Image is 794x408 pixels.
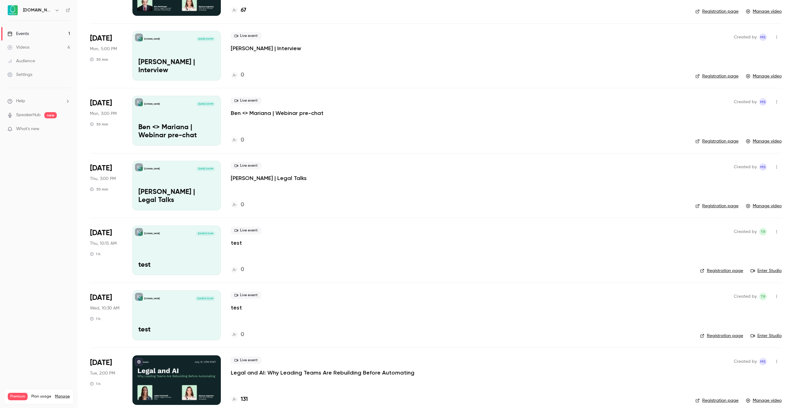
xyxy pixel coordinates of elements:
[241,201,244,209] h4: 0
[759,228,767,235] span: Taavi Rebane
[241,265,244,274] h4: 0
[695,73,738,79] a: Registration page
[734,163,757,171] span: Created by
[16,126,39,132] span: What's new
[138,261,215,269] p: test
[195,296,215,301] span: [DATE] 10:30 AM
[695,138,738,144] a: Registration page
[695,397,738,404] a: Registration page
[90,293,112,303] span: [DATE]
[231,239,242,247] p: test
[90,370,115,376] span: Tue, 2:00 PM
[695,8,738,15] a: Registration page
[144,167,160,170] p: [DOMAIN_NAME]
[44,112,57,118] span: new
[7,98,70,104] li: help-dropdown-opener
[90,228,112,238] span: [DATE]
[734,98,757,106] span: Created by
[16,112,41,118] a: SpeakerHub
[196,231,215,236] span: [DATE] 10:15 AM
[231,174,307,182] a: [PERSON_NAME] | Legal Talks
[132,161,221,210] a: Antti Innanen | Legal Talks[DOMAIN_NAME][DATE] 3:00 PM[PERSON_NAME] | Legal Talks
[231,71,244,79] a: 0
[231,304,242,311] a: test
[759,163,767,171] span: Marie Skachko
[759,358,767,365] span: Marie Skachko
[759,98,767,106] span: Marie Skachko
[90,290,123,340] div: Jul 9 Wed, 10:30 AM (Europe/Tallinn)
[7,44,29,50] div: Videos
[144,297,160,300] p: [DOMAIN_NAME]
[138,188,215,204] p: [PERSON_NAME] | Legal Talks
[241,136,244,144] h4: 0
[90,358,112,368] span: [DATE]
[132,226,221,275] a: test[DOMAIN_NAME][DATE] 10:15 AMtest
[759,293,767,300] span: Taavi Rebane
[7,31,29,37] div: Events
[231,136,244,144] a: 0
[90,98,112,108] span: [DATE]
[734,358,757,365] span: Created by
[196,102,215,106] span: [DATE] 3:00 PM
[746,73,782,79] a: Manage video
[231,201,244,209] a: 0
[90,163,112,173] span: [DATE]
[695,203,738,209] a: Registration page
[196,167,215,171] span: [DATE] 3:00 PM
[760,33,766,41] span: MS
[241,395,248,404] h4: 131
[760,163,766,171] span: MS
[90,122,108,127] div: 30 min
[231,331,244,339] a: 0
[90,111,117,117] span: Mon, 3:00 PM
[760,358,766,365] span: MS
[132,290,221,340] a: test[DOMAIN_NAME][DATE] 10:30 AMtest
[90,240,117,247] span: Thu, 10:15 AM
[55,394,70,399] a: Manage
[746,8,782,15] a: Manage video
[90,176,116,182] span: Thu, 3:00 PM
[231,6,246,15] a: 67
[746,138,782,144] a: Manage video
[751,333,782,339] a: Enter Studio
[231,357,261,364] span: Live event
[231,45,301,52] p: [PERSON_NAME] | Interview
[746,203,782,209] a: Manage video
[8,393,28,400] span: Premium
[63,126,70,132] iframe: Noticeable Trigger
[734,228,757,235] span: Created by
[700,268,743,274] a: Registration page
[241,71,244,79] h4: 0
[196,37,215,41] span: [DATE] 5:00 PM
[241,6,246,15] h4: 67
[231,97,261,104] span: Live event
[231,265,244,274] a: 0
[7,58,35,64] div: Audience
[90,46,117,52] span: Mon, 5:00 PM
[138,124,215,140] p: Ben <> Mariana | Webinar pre-chat
[231,369,414,376] a: Legal and AI: Why Leading Teams Are Rebuilding Before Automating
[231,227,261,234] span: Live event
[231,109,323,117] a: Ben <> Mariana | Webinar pre-chat
[700,333,743,339] a: Registration page
[90,33,112,43] span: [DATE]
[231,292,261,299] span: Live event
[746,397,782,404] a: Manage video
[751,268,782,274] a: Enter Studio
[90,305,119,311] span: Wed, 10:30 AM
[16,98,25,104] span: Help
[8,5,18,15] img: Avokaado.io
[231,32,261,40] span: Live event
[759,33,767,41] span: Marie Skachko
[31,394,51,399] span: Plan usage
[138,59,215,75] p: [PERSON_NAME] | Interview
[90,316,100,321] div: 1 h
[138,326,215,334] p: test
[144,103,160,106] p: [DOMAIN_NAME]
[734,293,757,300] span: Created by
[90,161,123,210] div: Jul 17 Thu, 3:00 PM (Europe/Tallinn)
